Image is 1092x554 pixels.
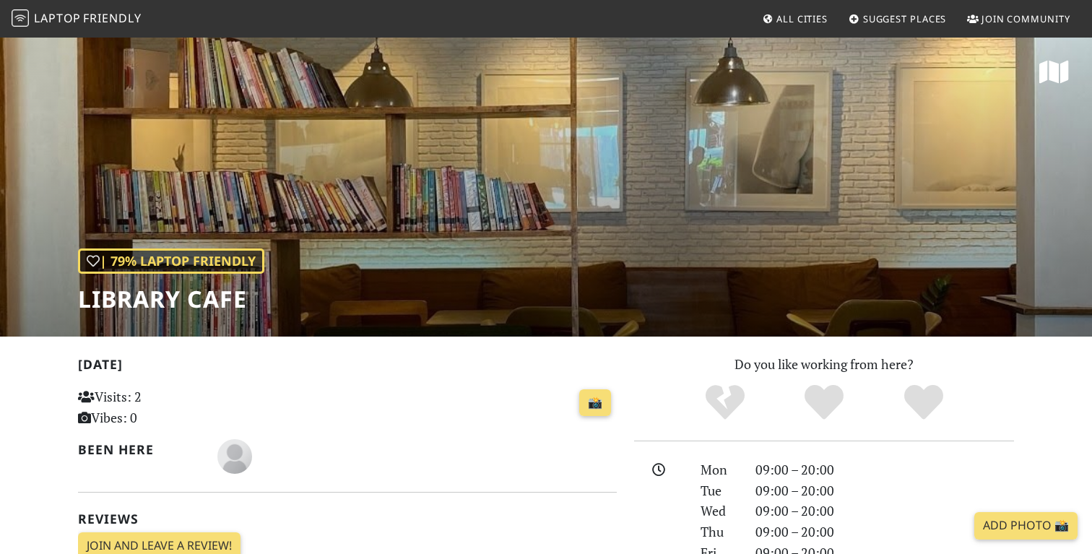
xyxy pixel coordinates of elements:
span: Swan Badol [217,446,252,464]
img: blank-535327c66bd565773addf3077783bbfce4b00ec00e9fd257753287c682c7fa38.png [217,439,252,474]
h2: [DATE] [78,357,617,378]
div: Wed [692,501,747,521]
div: 09:00 – 20:00 [747,521,1023,542]
a: LaptopFriendly LaptopFriendly [12,7,142,32]
a: Suggest Places [843,6,953,32]
p: Do you like working from here? [634,354,1014,375]
a: 📸 [579,389,611,417]
a: Add Photo 📸 [974,512,1078,540]
div: Yes [774,383,874,423]
span: Friendly [83,10,141,26]
div: Thu [692,521,747,542]
div: | 79% Laptop Friendly [78,248,264,274]
h2: Reviews [78,511,617,527]
span: Laptop [34,10,81,26]
span: Suggest Places [863,12,947,25]
h1: Library Cafe [78,285,264,313]
div: 09:00 – 20:00 [747,459,1023,480]
div: 09:00 – 20:00 [747,480,1023,501]
a: Join Community [961,6,1076,32]
p: Visits: 2 Vibes: 0 [78,386,246,428]
span: Join Community [981,12,1070,25]
div: Definitely! [874,383,974,423]
h2: Been here [78,442,200,457]
span: All Cities [776,12,828,25]
img: LaptopFriendly [12,9,29,27]
a: All Cities [756,6,833,32]
div: Mon [692,459,747,480]
div: No [675,383,775,423]
div: 09:00 – 20:00 [747,501,1023,521]
div: Tue [692,480,747,501]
